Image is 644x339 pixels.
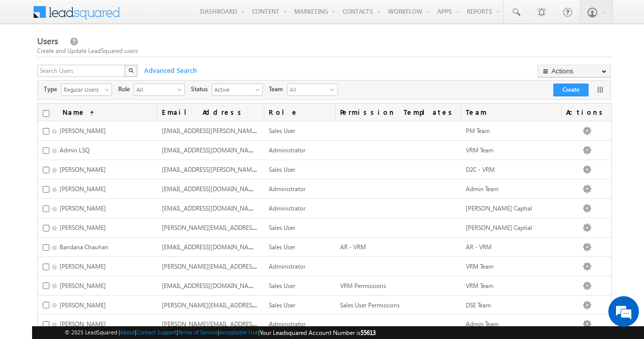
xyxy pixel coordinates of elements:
[120,329,135,335] a: About
[264,103,335,121] a: Role
[60,263,106,270] span: [PERSON_NAME]
[340,301,400,309] span: Sales User Permissions
[538,65,611,77] button: Actions
[288,84,328,95] span: All
[37,35,58,47] span: Users
[219,329,258,335] a: Acceptable Use
[162,184,259,193] span: [EMAIL_ADDRESS][DOMAIN_NAME]
[60,146,90,154] span: Admin LSQ
[60,243,108,251] span: Bandana Chauhan
[269,185,305,193] span: Administrator
[466,320,498,328] span: Admin Team
[162,223,305,231] span: [PERSON_NAME][EMAIL_ADDRESS][DOMAIN_NAME]
[561,103,611,121] span: Actions
[86,109,94,117] span: (sorted ascending)
[340,282,386,290] span: VRM Permissions
[162,203,259,212] span: [EMAIL_ADDRESS][DOMAIN_NAME]
[162,281,259,290] span: [EMAIL_ADDRESS][DOMAIN_NAME]
[60,185,106,193] span: [PERSON_NAME]
[139,66,200,75] span: Advanced Search
[269,224,295,231] span: Sales User
[178,329,218,335] a: Terms of Service
[256,87,264,92] span: select
[269,85,287,94] span: Team
[360,329,376,336] span: 55613
[553,84,589,96] button: Create
[260,329,376,336] span: Your Leadsquared Account Number is
[162,165,305,173] span: [EMAIL_ADDRESS][PERSON_NAME][DOMAIN_NAME]
[37,46,612,56] div: Create and Update LeadSquared users
[212,84,254,94] span: Active
[60,282,106,290] span: [PERSON_NAME]
[60,224,106,231] span: [PERSON_NAME]
[269,301,295,309] span: Sales User
[466,263,493,270] span: VRM Team
[60,127,106,135] span: [PERSON_NAME]
[162,262,352,270] span: [PERSON_NAME][EMAIL_ADDRESS][PERSON_NAME][DOMAIN_NAME]
[466,146,493,154] span: VRM Team
[62,84,103,94] span: Regular Users
[335,103,461,121] span: Permission Templates
[269,127,295,135] span: Sales User
[269,166,295,173] span: Sales User
[340,243,366,251] span: AR - VRM
[128,68,133,73] img: Search
[134,84,176,94] span: All
[466,127,490,135] span: PM Team
[60,204,106,212] span: [PERSON_NAME]
[118,85,134,94] span: Role
[269,204,305,212] span: Administrator
[269,263,305,270] span: Administrator
[162,300,305,309] span: [PERSON_NAME][EMAIL_ADDRESS][DOMAIN_NAME]
[58,103,99,121] a: Name
[60,166,106,173] span: [PERSON_NAME]
[466,282,493,290] span: VRM Team
[44,85,61,94] span: Type
[191,85,212,94] span: Status
[269,320,305,328] span: Administrator
[65,328,376,337] span: © 2025 LeadSquared | | | | |
[60,320,106,328] span: [PERSON_NAME]
[162,126,305,135] span: [EMAIL_ADDRESS][PERSON_NAME][DOMAIN_NAME]
[37,65,126,77] input: Search Users
[162,145,259,154] span: [EMAIL_ADDRESS][DOMAIN_NAME]
[466,204,532,212] span: [PERSON_NAME] Captial
[466,301,491,309] span: DSE Team
[157,103,264,121] a: Email Address
[269,146,305,154] span: Administrator
[105,87,113,92] span: select
[178,87,186,92] span: select
[466,243,492,251] span: AR - VRM
[136,329,177,335] a: Contact Support
[466,224,532,231] span: [PERSON_NAME] Captial
[162,319,305,328] span: [PERSON_NAME][EMAIL_ADDRESS][DOMAIN_NAME]
[466,166,495,173] span: D2C - VRM
[162,242,259,251] span: [EMAIL_ADDRESS][DOMAIN_NAME]
[60,301,106,309] span: [PERSON_NAME]
[269,282,295,290] span: Sales User
[269,243,295,251] span: Sales User
[461,103,561,121] span: Team
[466,185,498,193] span: Admin Team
